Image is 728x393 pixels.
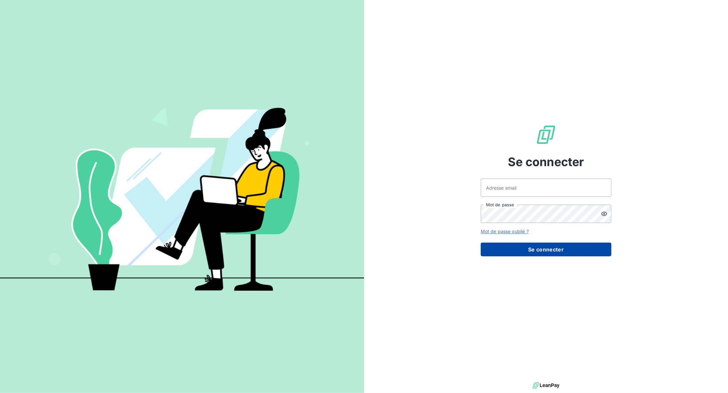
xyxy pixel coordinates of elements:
[536,124,557,145] img: Logo LeanPay
[481,243,611,256] button: Se connecter
[481,229,529,234] a: Mot de passe oublié ?
[481,179,611,197] input: placeholder
[508,153,584,171] span: Se connecter
[533,381,559,390] img: logo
